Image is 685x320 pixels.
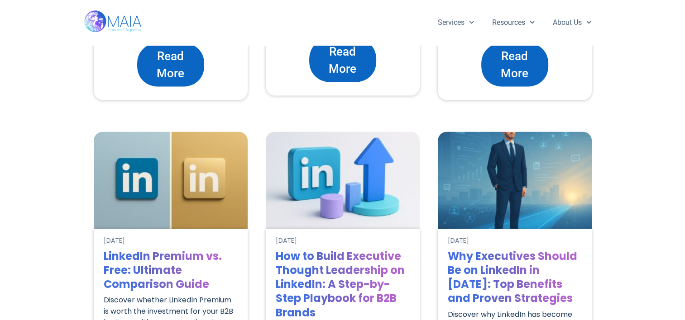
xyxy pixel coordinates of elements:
[309,38,376,82] a: Read More
[276,236,297,245] time: [DATE]
[104,236,125,245] a: [DATE]
[429,11,601,34] nav: Menu
[481,43,548,86] a: Read More
[104,236,125,245] time: [DATE]
[318,43,367,77] span: Read More
[448,236,469,245] a: [DATE]
[544,11,600,34] a: About Us
[448,249,582,305] h1: Why Executives Should Be on LinkedIn in [DATE]: Top Benefits and Proven Strategies
[483,11,544,34] a: Resources
[490,47,539,82] span: Read More
[276,236,297,245] a: [DATE]
[276,249,410,319] h1: How to Build Executive Thought Leadership on LinkedIn: A Step-by-Step Playbook for B2B Brands
[104,249,238,291] h1: LinkedIn Premium vs. Free: Ultimate Comparison Guide
[137,43,204,86] a: Read More
[429,11,483,34] a: Services
[146,47,195,82] span: Read More
[448,236,469,245] time: [DATE]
